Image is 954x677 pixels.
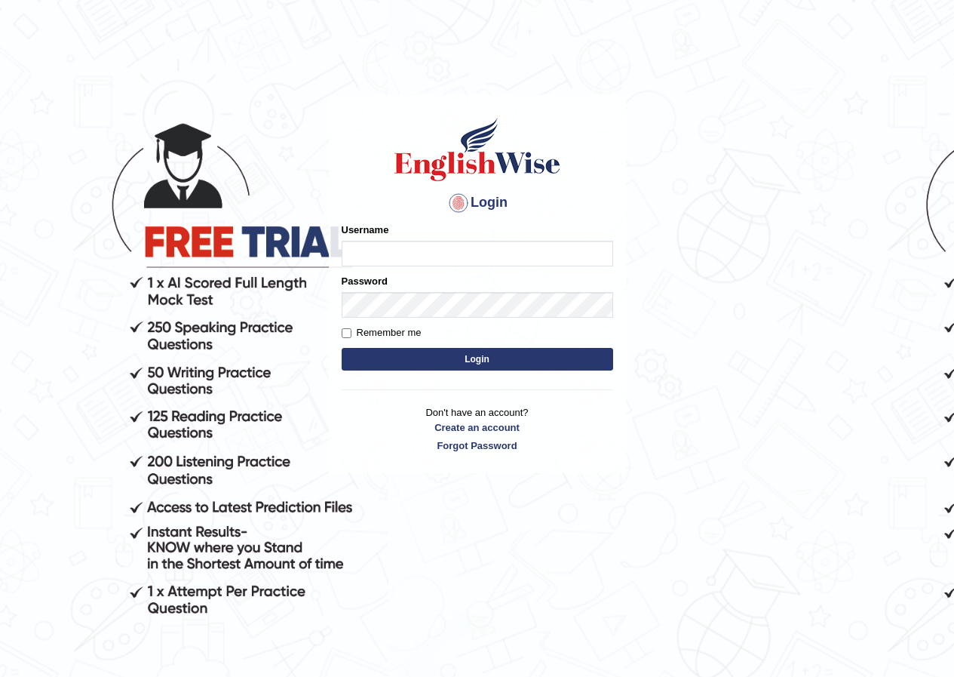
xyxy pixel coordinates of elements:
[342,191,613,215] h4: Login
[342,274,388,288] label: Password
[342,348,613,371] button: Login
[342,328,351,338] input: Remember me
[342,420,613,435] a: Create an account
[342,223,389,237] label: Username
[342,405,613,452] p: Don't have an account?
[391,115,563,183] img: Logo of English Wise sign in for intelligent practice with AI
[342,325,422,340] label: Remember me
[342,439,613,453] a: Forgot Password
